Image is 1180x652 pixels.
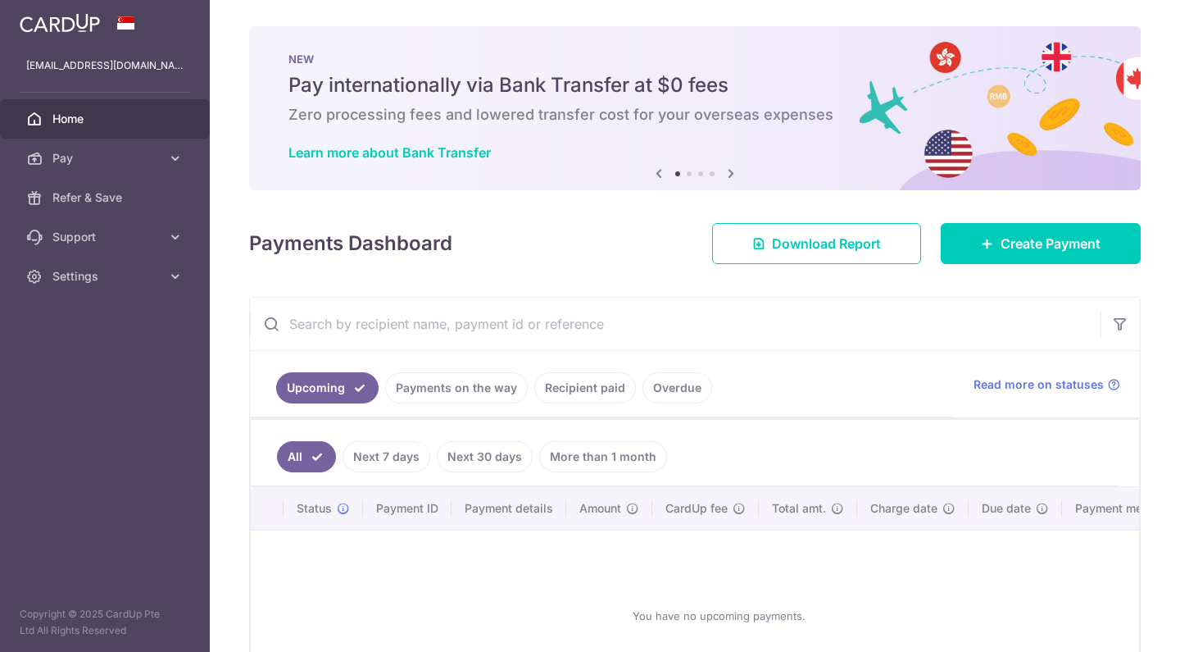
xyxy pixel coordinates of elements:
[772,234,881,253] span: Download Report
[250,298,1101,350] input: Search by recipient name, payment id or reference
[277,441,336,472] a: All
[437,441,533,472] a: Next 30 days
[297,500,332,517] span: Status
[288,52,1101,66] p: NEW
[642,372,712,404] a: Overdue
[452,487,566,530] th: Payment details
[52,150,161,166] span: Pay
[20,13,100,33] img: CardUp
[276,372,379,404] a: Upcoming
[534,372,636,404] a: Recipient paid
[712,223,921,264] a: Download Report
[772,500,826,517] span: Total amt.
[982,500,1031,517] span: Due date
[288,105,1101,125] h6: Zero processing fees and lowered transfer cost for your overseas expenses
[249,26,1141,190] img: Bank transfer banner
[973,376,1120,393] a: Read more on statuses
[288,144,491,161] a: Learn more about Bank Transfer
[941,223,1141,264] a: Create Payment
[539,441,667,472] a: More than 1 month
[385,372,528,404] a: Payments on the way
[52,229,161,245] span: Support
[363,487,452,530] th: Payment ID
[26,57,184,74] p: [EMAIL_ADDRESS][DOMAIN_NAME]
[870,500,937,517] span: Charge date
[973,376,1104,393] span: Read more on statuses
[249,229,452,258] h4: Payments Dashboard
[665,500,728,517] span: CardUp fee
[1001,234,1101,253] span: Create Payment
[52,111,161,127] span: Home
[288,72,1101,98] h5: Pay internationally via Bank Transfer at $0 fees
[343,441,430,472] a: Next 7 days
[579,500,621,517] span: Amount
[52,189,161,206] span: Refer & Save
[52,268,161,285] span: Settings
